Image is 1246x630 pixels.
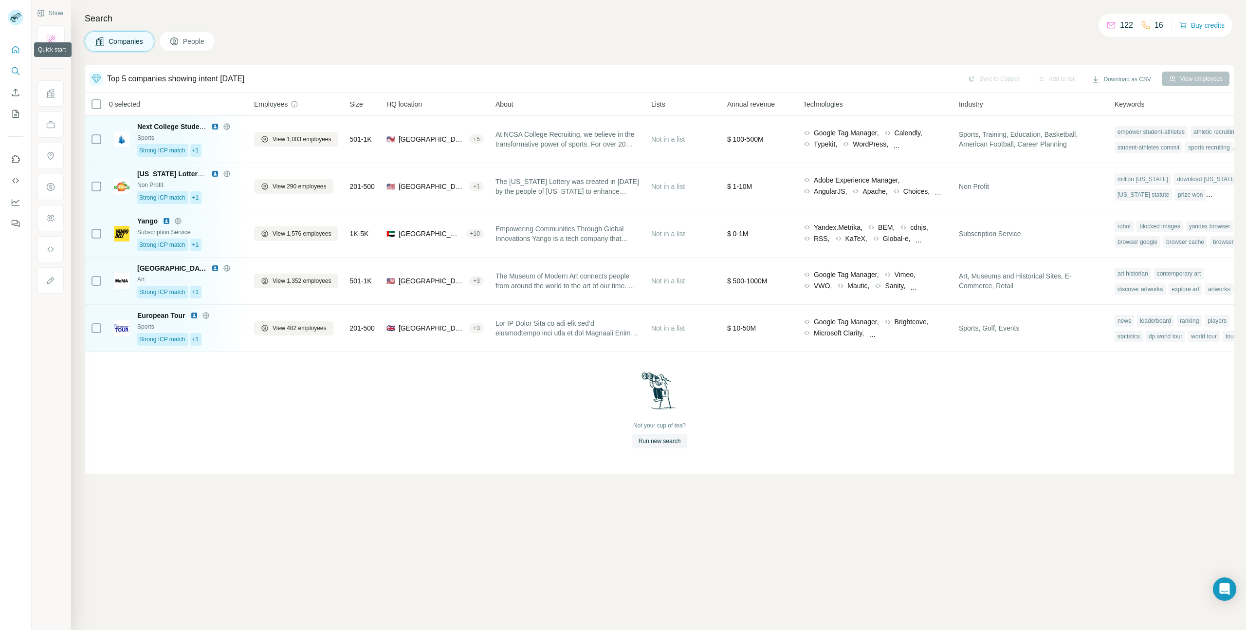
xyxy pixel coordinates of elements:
[814,139,837,149] span: Typekit,
[350,323,375,333] span: 201-500
[1213,577,1236,601] div: Open Intercom Messenger
[959,271,1103,291] span: Art, Museums and Historical Sites, E-Commerce, Retail
[1137,315,1174,327] div: leaderboard
[8,41,23,58] button: Quick start
[109,99,140,109] span: 0 selected
[211,264,219,272] img: LinkedIn logo
[910,222,928,232] span: cdnjs,
[350,276,372,286] span: 501-1K
[1085,72,1157,87] button: Download as CSV
[814,222,862,232] span: Yandex.Metrika,
[885,281,905,291] span: Sanity,
[107,73,245,85] div: Top 5 companies showing intent [DATE]
[273,135,331,144] span: View 1,003 employees
[495,224,640,243] span: Empowering Communities Through Global Innovations Yango is a tech company that transforms globall...
[814,328,864,338] span: Microsoft Clarity,
[137,123,257,130] span: Next College Student Athlete (NCSA)
[651,277,685,285] span: Not in a list
[862,186,887,196] span: Apache,
[399,229,462,239] span: [GEOGRAPHIC_DATA], [GEOGRAPHIC_DATA]
[254,274,338,288] button: View 1,352 employees
[1174,173,1239,185] div: download [US_STATE]
[895,317,929,327] span: Brightcove,
[853,139,888,149] span: WordPress,
[845,234,867,243] span: KaTeX,
[651,135,685,143] span: Not in a list
[1115,315,1134,327] div: news
[137,133,242,142] div: Sports
[651,99,665,109] span: Lists
[137,275,242,284] div: Art
[1115,189,1172,201] div: [US_STATE] statute
[8,62,23,80] button: Search
[137,263,206,273] span: [GEOGRAPHIC_DATA]
[651,183,685,190] span: Not in a list
[878,222,895,232] span: BEM,
[8,105,23,123] button: My lists
[137,216,158,226] span: Yango
[8,172,23,189] button: Use Surfe API
[1115,126,1188,138] div: empower student-athletes
[114,179,129,194] img: Logo of Georgia Lottery Corporation
[495,99,513,109] span: About
[959,323,1020,333] span: Sports, Golf, Events
[633,421,686,430] div: Not your cup of tea?
[466,229,484,238] div: + 10
[386,182,395,191] span: 🇺🇸
[495,130,640,149] span: At NCSA College Recruiting, we believe in the transformative power of sports. For over 20 years, ...
[350,99,363,109] span: Size
[211,170,219,178] img: LinkedIn logo
[386,99,422,109] span: HQ location
[814,317,879,327] span: Google Tag Manager,
[921,281,941,291] span: Envoy,
[139,288,185,296] span: Strong ICP match
[727,230,749,238] span: $ 0-1M
[109,37,144,46] span: Companies
[1154,268,1204,279] div: contemporary art
[959,99,983,109] span: Industry
[727,99,775,109] span: Annual revenue
[350,182,375,191] span: 201-500
[959,130,1103,149] span: Sports, Training, Education, Basketball, American Football, Career Planning
[163,217,170,225] img: LinkedIn logo
[183,37,205,46] span: People
[727,135,764,143] span: $ 100-500M
[85,12,1234,25] h4: Search
[880,328,940,338] span: Integral Ad Science,
[139,241,185,249] span: Strong ICP match
[192,241,199,249] span: +1
[399,134,465,144] span: [GEOGRAPHIC_DATA], [US_STATE]
[273,182,327,191] span: View 290 employees
[847,281,869,291] span: Mautic,
[651,230,685,238] span: Not in a list
[1154,19,1163,31] p: 16
[1185,142,1232,153] div: sports recruiting
[1205,283,1233,295] div: artworks
[350,229,369,239] span: 1K-5K
[1115,221,1134,232] div: robot
[1163,236,1207,248] div: browser cache
[1175,189,1206,201] div: prize won
[814,186,847,196] span: AngularJS,
[895,270,916,279] span: Vimeo,
[495,318,640,338] span: Lor IP Dolor Sita co adi elit sed’d eiusmodtempo inci utla et dol Magnaali Enim admin. Ve quis’n ...
[814,175,900,185] span: Adobe Experience Manager,
[139,193,185,202] span: Strong ICP match
[386,276,395,286] span: 🇺🇸
[386,229,395,239] span: 🇦🇪
[1136,221,1183,232] div: blocked images
[137,170,242,178] span: [US_STATE] Lottery Corporation
[399,182,465,191] span: [GEOGRAPHIC_DATA], [US_STATE]
[190,312,198,319] img: LinkedIn logo
[273,277,331,285] span: View 1,352 employees
[137,181,242,189] div: Non Profit
[632,434,688,448] button: Run new search
[30,6,70,20] button: Show
[1223,331,1239,342] div: tour
[1120,19,1133,31] p: 122
[1191,126,1241,138] div: athletic recruiting
[814,270,879,279] span: Google Tag Manager,
[727,324,756,332] span: $ 10-50M
[137,311,185,320] span: European Tour
[8,150,23,168] button: Use Surfe on LinkedIn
